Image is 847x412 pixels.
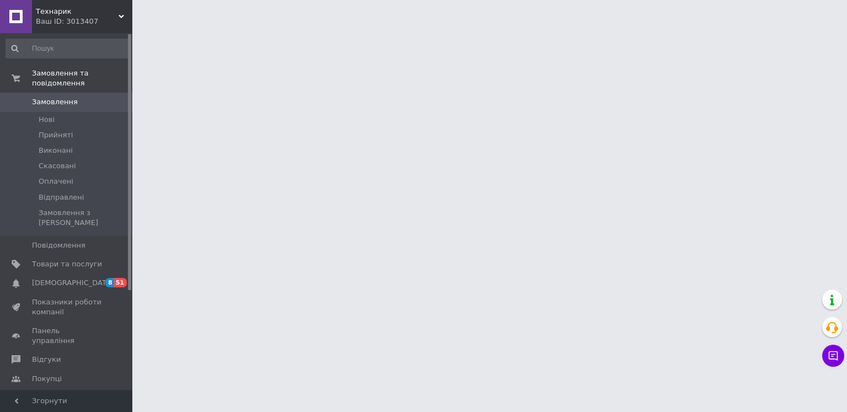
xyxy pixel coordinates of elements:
[32,68,132,88] span: Замовлення та повідомлення
[39,115,55,125] span: Нові
[105,278,114,287] span: 8
[32,97,78,107] span: Замовлення
[822,345,844,367] button: Чат з покупцем
[32,374,62,384] span: Покупці
[39,208,129,228] span: Замовлення з [PERSON_NAME]
[36,7,119,17] span: Технарик
[32,297,102,317] span: Показники роботи компанії
[114,278,127,287] span: 51
[32,326,102,346] span: Панель управління
[39,130,73,140] span: Прийняті
[6,39,130,58] input: Пошук
[32,240,85,250] span: Повідомлення
[39,161,76,171] span: Скасовані
[32,355,61,365] span: Відгуки
[39,146,73,156] span: Виконані
[39,192,84,202] span: Відправлені
[32,278,114,288] span: [DEMOGRAPHIC_DATA]
[39,176,73,186] span: Оплачені
[36,17,132,26] div: Ваш ID: 3013407
[32,259,102,269] span: Товари та послуги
